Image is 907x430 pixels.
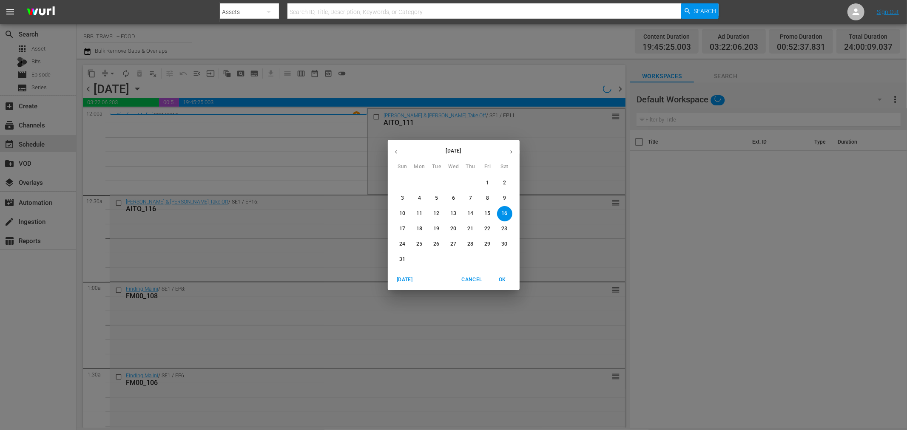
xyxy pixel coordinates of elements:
p: 21 [467,225,473,232]
p: 8 [486,195,489,202]
p: 29 [484,240,490,248]
button: 6 [446,191,461,206]
button: 27 [446,237,461,252]
p: 31 [399,256,405,263]
span: Sun [395,163,410,171]
button: 14 [463,206,478,221]
p: 13 [450,210,456,217]
img: ans4CAIJ8jUAAAAAAAAAAAAAAAAAAAAAAAAgQb4GAAAAAAAAAAAAAAAAAAAAAAAAJMjXAAAAAAAAAAAAAAAAAAAAAAAAgAT5G... [20,2,61,22]
button: 13 [446,206,461,221]
p: 18 [416,225,422,232]
p: 1 [486,179,489,187]
span: Sat [497,163,512,171]
p: 23 [501,225,507,232]
p: 3 [401,195,404,202]
p: 22 [484,225,490,232]
span: OK [492,275,513,284]
span: menu [5,7,15,17]
p: 17 [399,225,405,232]
span: Search [694,3,717,19]
button: 2 [497,175,512,191]
p: 5 [435,195,438,202]
p: 28 [467,240,473,248]
button: 15 [480,206,495,221]
button: 18 [412,221,427,237]
p: 10 [399,210,405,217]
button: 29 [480,237,495,252]
p: 27 [450,240,456,248]
button: 11 [412,206,427,221]
p: 2 [503,179,506,187]
button: 3 [395,191,410,206]
p: 14 [467,210,473,217]
button: 9 [497,191,512,206]
button: 26 [429,237,444,252]
button: 16 [497,206,512,221]
p: 30 [501,240,507,248]
button: 28 [463,237,478,252]
p: 19 [433,225,439,232]
span: Thu [463,163,478,171]
button: 31 [395,252,410,267]
span: Wed [446,163,461,171]
button: 1 [480,175,495,191]
button: 22 [480,221,495,237]
p: 26 [433,240,439,248]
button: 20 [446,221,461,237]
p: 15 [484,210,490,217]
span: Fri [480,163,495,171]
button: OK [489,273,516,287]
button: 25 [412,237,427,252]
button: 23 [497,221,512,237]
span: Mon [412,163,427,171]
button: 8 [480,191,495,206]
p: 24 [399,240,405,248]
button: 5 [429,191,444,206]
p: 4 [418,195,421,202]
p: 6 [452,195,455,202]
button: 12 [429,206,444,221]
p: 7 [469,195,472,202]
button: 7 [463,191,478,206]
p: 20 [450,225,456,232]
span: [DATE] [395,275,415,284]
button: [DATE] [391,273,418,287]
span: Tue [429,163,444,171]
button: 19 [429,221,444,237]
p: [DATE] [404,147,503,155]
p: 12 [433,210,439,217]
span: Cancel [461,275,482,284]
p: 25 [416,240,422,248]
button: 4 [412,191,427,206]
button: Cancel [458,273,485,287]
button: 24 [395,237,410,252]
button: 21 [463,221,478,237]
p: 9 [503,195,506,202]
button: 10 [395,206,410,221]
a: Sign Out [877,8,899,15]
button: 30 [497,237,512,252]
p: 11 [416,210,422,217]
p: 16 [501,210,507,217]
button: 17 [395,221,410,237]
